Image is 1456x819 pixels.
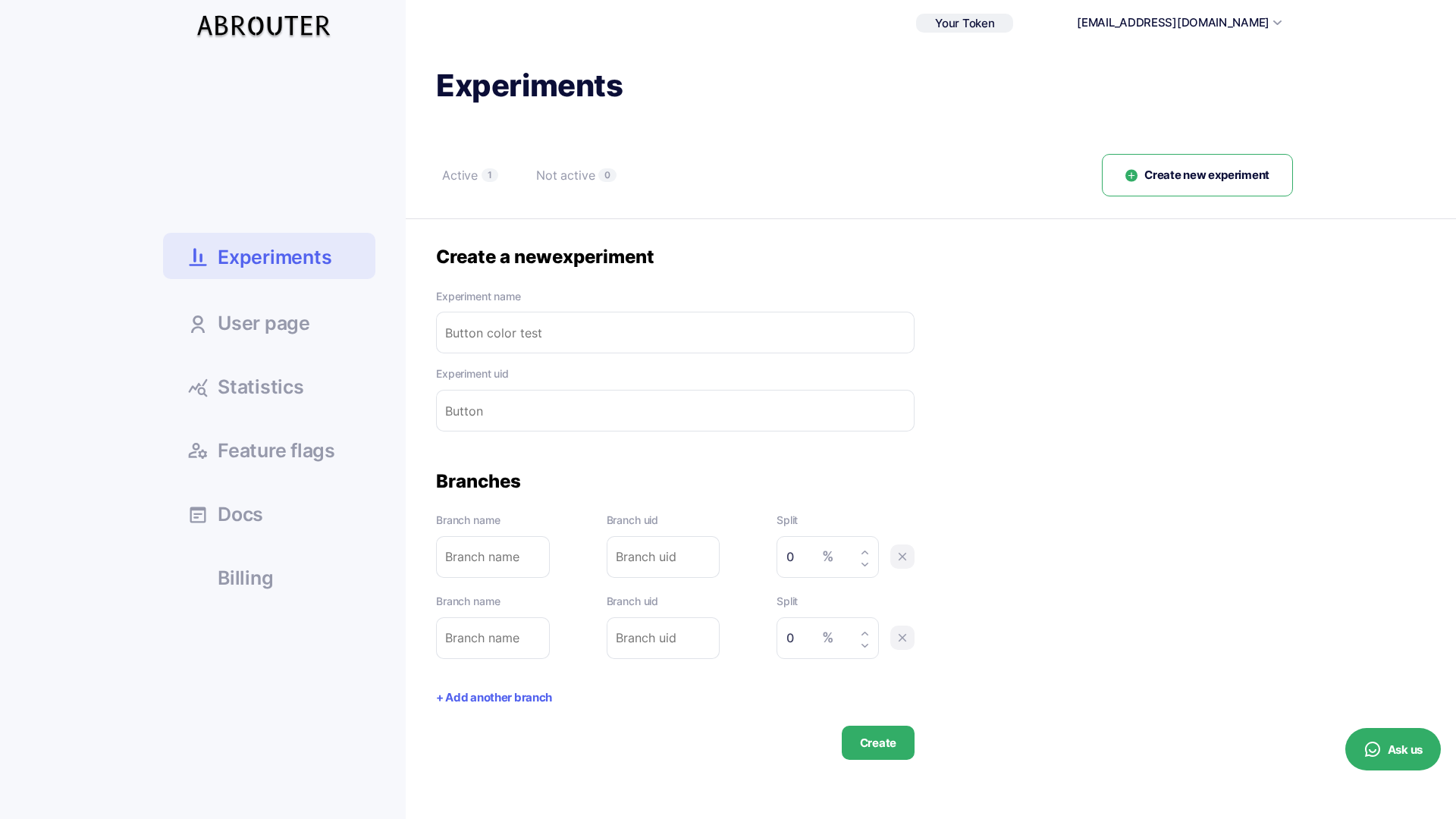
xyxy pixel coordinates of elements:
[195,1,338,45] img: Logo
[935,16,994,30] span: Your Token
[436,245,915,268] div: Create a new experiment
[822,631,833,645] span: %
[163,493,375,534] a: Docs
[436,617,550,659] input: Branch name
[163,429,375,470] a: Feature flags
[436,366,915,382] label: Experiment uid
[607,617,720,659] input: Branch uid
[436,469,915,493] div: Branches
[163,302,375,343] a: User page
[1144,167,1269,184] span: Create new experiment
[218,569,273,588] span: Billing
[777,512,879,529] label: Split
[436,312,915,353] input: Button color test
[598,168,617,182] span: 0
[218,505,263,524] span: Docs
[436,512,550,529] label: Branch name
[1345,728,1441,770] button: Ask us
[436,593,550,610] label: Branch name
[218,378,304,397] span: Statistics
[436,689,552,707] button: + Add another branch
[607,593,720,610] label: Branch uid
[536,166,595,185] div: Not active
[436,536,550,578] input: Branch name
[607,512,720,529] label: Branch uid
[163,557,375,598] a: Billing
[822,550,833,563] span: %
[482,168,498,182] span: 1
[163,233,375,279] a: Experiments
[777,593,879,610] label: Split
[218,441,335,460] span: Feature flags
[436,390,915,431] input: Button
[174,1,338,45] a: Logo
[218,314,310,333] span: User page
[1077,14,1269,32] button: [EMAIL_ADDRESS][DOMAIN_NAME]
[842,726,915,760] button: Create
[218,244,331,271] span: Experiments
[436,66,1293,105] h1: Experiments
[442,166,478,185] div: Active
[1102,154,1293,197] button: Create new experiment
[436,288,915,305] label: Experiment name
[607,536,720,578] input: Branch uid
[163,366,375,406] a: Statistics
